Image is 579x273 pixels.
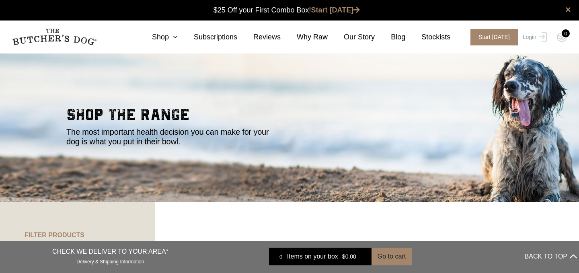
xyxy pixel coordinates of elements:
[342,253,345,260] span: $
[311,6,360,14] a: Start [DATE]
[281,32,328,43] a: Why Raw
[372,248,412,265] button: Go to cart
[375,32,405,43] a: Blog
[66,127,279,146] p: The most important health decision you can make for your dog is what you put in their bowl.
[269,248,372,265] a: 0 Items on your box $0.00
[557,32,567,43] img: TBD_Cart-Empty.png
[136,32,178,43] a: Shop
[562,29,570,37] div: 0
[525,247,577,266] button: BACK TO TOP
[405,32,450,43] a: Stockists
[178,32,237,43] a: Subscriptions
[565,5,571,14] a: close
[237,32,281,43] a: Reviews
[52,247,168,257] p: CHECK WE DELIVER TO YOUR AREA*
[275,252,287,261] div: 0
[521,29,547,45] a: Login
[66,107,513,127] h2: shop the range
[287,252,338,261] span: Items on your box
[328,32,375,43] a: Our Story
[76,257,144,265] a: Delivery & Shipping Information
[470,29,518,45] span: Start [DATE]
[342,253,356,260] bdi: 0.00
[462,29,521,45] a: Start [DATE]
